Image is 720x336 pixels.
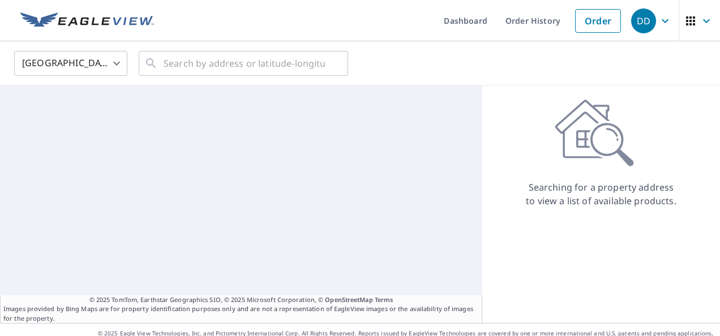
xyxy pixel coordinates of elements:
div: [GEOGRAPHIC_DATA] [14,48,127,79]
div: DD [631,8,656,33]
p: Searching for a property address to view a list of available products. [525,180,677,208]
a: OpenStreetMap [325,295,372,304]
a: Terms [375,295,393,304]
input: Search by address or latitude-longitude [164,48,325,79]
a: Order [575,9,621,33]
img: EV Logo [20,12,154,29]
span: © 2025 TomTom, Earthstar Geographics SIO, © 2025 Microsoft Corporation, © [89,295,393,305]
